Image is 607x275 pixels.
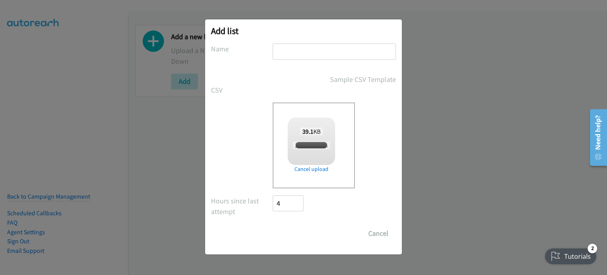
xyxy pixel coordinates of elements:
[584,106,607,169] iframe: Resource Center
[293,142,410,149] span: [PERSON_NAME] + HP FY25 Q4 BPS & ACS - thhhh.csv
[211,195,273,217] label: Hours since last attempt
[211,85,273,95] label: CSV
[288,165,335,173] a: Cancel upload
[330,74,396,85] a: Sample CSV Template
[361,226,396,241] button: Cancel
[302,127,313,135] strong: 39.1
[211,25,396,36] h2: Add list
[300,127,323,135] span: KB
[211,44,273,54] label: Name
[540,241,601,269] iframe: Checklist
